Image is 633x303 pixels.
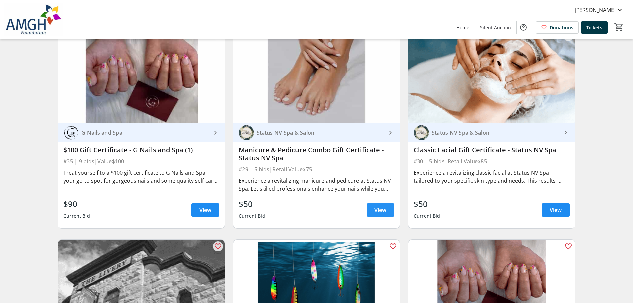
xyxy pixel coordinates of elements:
[564,242,572,250] mat-icon: favorite_outline
[79,129,211,136] div: G Nails and Spa
[233,29,400,123] img: Manicure & Pedicure Combo Gift Certificate - Status NV Spa
[451,21,475,34] a: Home
[239,125,254,140] img: Status NV Spa & Salon
[63,157,219,166] div: #35 | 9 bids | Value $100
[239,146,394,162] div: Manicure & Pedicure Combo Gift Certificate - Status NV Spa
[239,177,394,193] div: Experience a revitalizing manicure and pedicure at Status NV Spa. Let skilled professionals enhan...
[63,198,90,210] div: $90
[211,129,219,137] mat-icon: keyboard_arrow_right
[562,129,570,137] mat-icon: keyboard_arrow_right
[367,203,394,217] a: View
[63,210,90,222] div: Current Bid
[254,129,386,136] div: Status NV Spa & Salon
[517,21,530,34] button: Help
[239,165,394,174] div: #29 | 5 bids | Retail Value $75
[542,203,570,217] a: View
[581,21,608,34] a: Tickets
[408,29,575,123] img: Classic Facial Gift Certificate - Status NV Spa
[239,198,265,210] div: $50
[233,123,400,142] a: Status NV Spa & SalonStatus NV Spa & Salon
[199,206,211,214] span: View
[408,123,575,142] a: Status NV Spa & SalonStatus NV Spa & Salon
[386,129,394,137] mat-icon: keyboard_arrow_right
[414,146,570,154] div: Classic Facial Gift Certificate - Status NV Spa
[569,5,629,15] button: [PERSON_NAME]
[63,146,219,154] div: $100 Gift Certificate - G Nails and Spa (1)
[214,242,222,250] mat-icon: favorite_outline
[414,210,440,222] div: Current Bid
[613,21,625,33] button: Cart
[414,169,570,185] div: Experience a revitalizing classic facial at Status NV Spa tailored to your specific skin type and...
[414,157,570,166] div: #30 | 5 bids | Retail Value $85
[58,123,225,142] a: G Nails and Spa G Nails and Spa
[550,24,573,31] span: Donations
[550,206,562,214] span: View
[58,29,225,123] img: $100 Gift Certificate - G Nails and Spa (1)
[475,21,516,34] a: Silent Auction
[374,206,386,214] span: View
[63,169,219,185] div: Treat yourself to a $100 gift certificate to G Nails and Spa, your go-to spot for gorgeous nails ...
[586,24,602,31] span: Tickets
[191,203,219,217] a: View
[63,125,79,140] img: G Nails and Spa
[480,24,511,31] span: Silent Auction
[414,198,440,210] div: $50
[414,125,429,140] img: Status NV Spa & Salon
[429,129,562,136] div: Status NV Spa & Salon
[575,6,616,14] span: [PERSON_NAME]
[389,242,397,250] mat-icon: favorite_outline
[239,210,265,222] div: Current Bid
[456,24,469,31] span: Home
[536,21,579,34] a: Donations
[4,3,63,36] img: Alexandra Marine & General Hospital Foundation's Logo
